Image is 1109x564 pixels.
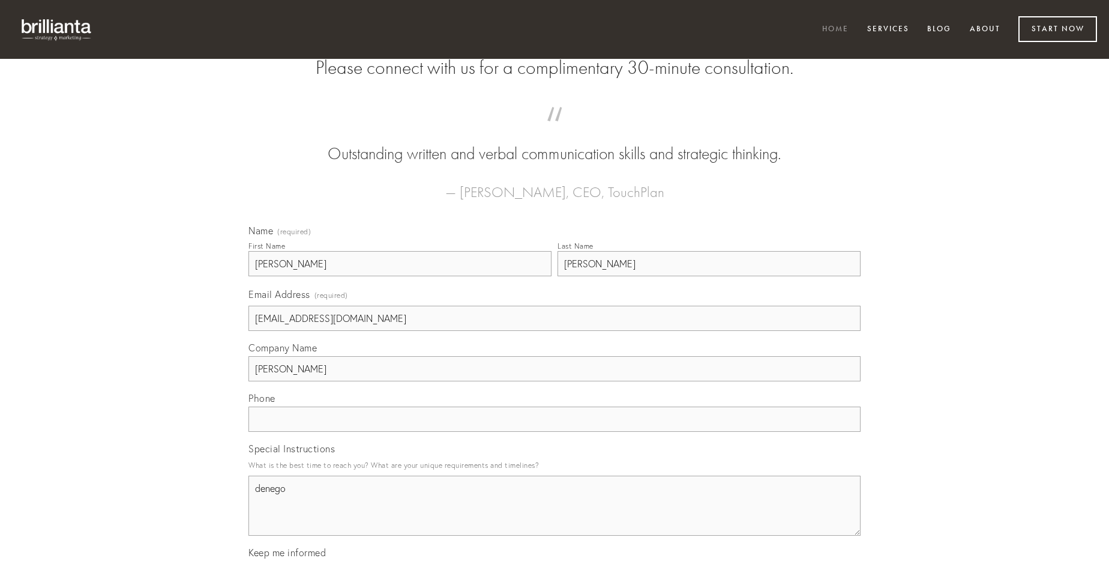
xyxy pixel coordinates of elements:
[248,225,273,237] span: Name
[558,241,594,250] div: Last Name
[314,287,348,303] span: (required)
[268,119,841,166] blockquote: Outstanding written and verbal communication skills and strategic thinking.
[268,119,841,142] span: “
[962,20,1008,40] a: About
[248,457,861,473] p: What is the best time to reach you? What are your unique requirements and timelines?
[248,443,335,455] span: Special Instructions
[248,392,275,404] span: Phone
[1018,16,1097,42] a: Start Now
[12,12,102,47] img: brillianta - research, strategy, marketing
[248,241,285,250] div: First Name
[248,56,861,79] h2: Please connect with us for a complimentary 30-minute consultation.
[248,476,861,536] textarea: denego
[248,288,310,300] span: Email Address
[277,228,311,235] span: (required)
[248,342,317,354] span: Company Name
[814,20,856,40] a: Home
[268,166,841,204] figcaption: — [PERSON_NAME], CEO, TouchPlan
[919,20,959,40] a: Blog
[859,20,917,40] a: Services
[248,547,326,559] span: Keep me informed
